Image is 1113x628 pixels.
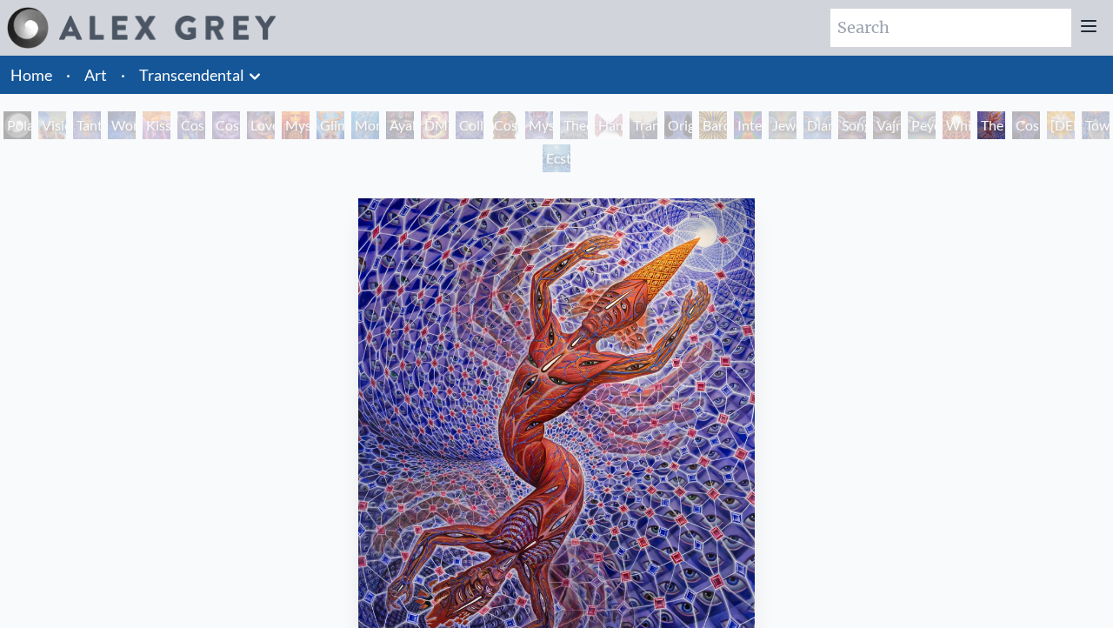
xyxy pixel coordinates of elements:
div: Polar Unity Spiral [3,111,31,139]
div: Cosmic Consciousness [1012,111,1040,139]
div: Diamond Being [803,111,831,139]
div: Mystic Eye [525,111,553,139]
div: Ayahuasca Visitation [386,111,414,139]
div: Tantra [73,111,101,139]
div: [DEMOGRAPHIC_DATA] [1047,111,1075,139]
div: Cosmic [DEMOGRAPHIC_DATA] [490,111,518,139]
div: Glimpsing the Empyrean [317,111,344,139]
a: Home [10,65,52,84]
div: Song of Vajra Being [838,111,866,139]
a: Transcendental [139,63,244,87]
div: Interbeing [734,111,762,139]
div: Bardo Being [699,111,727,139]
div: Cosmic Artist [212,111,240,139]
div: Jewel Being [769,111,796,139]
div: White Light [943,111,970,139]
div: Original Face [664,111,692,139]
div: DMT - The Spirit Molecule [421,111,449,139]
div: Cosmic Creativity [177,111,205,139]
div: Theologue [560,111,588,139]
div: Monochord [351,111,379,139]
div: Visionary Origin of Language [38,111,66,139]
div: The Great Turn [977,111,1005,139]
div: Peyote Being [908,111,936,139]
div: Vajra Being [873,111,901,139]
div: Hands that See [595,111,623,139]
li: · [114,56,132,94]
div: Transfiguration [630,111,657,139]
input: Search [830,9,1071,47]
div: Toward the One [1082,111,1110,139]
div: Mysteriosa 2 [282,111,310,139]
li: · [59,56,77,94]
div: Wonder [108,111,136,139]
div: Collective Vision [456,111,483,139]
div: Love is a Cosmic Force [247,111,275,139]
div: Kiss of the [MEDICAL_DATA] [143,111,170,139]
div: Ecstasy [543,144,570,172]
a: Art [84,63,107,87]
